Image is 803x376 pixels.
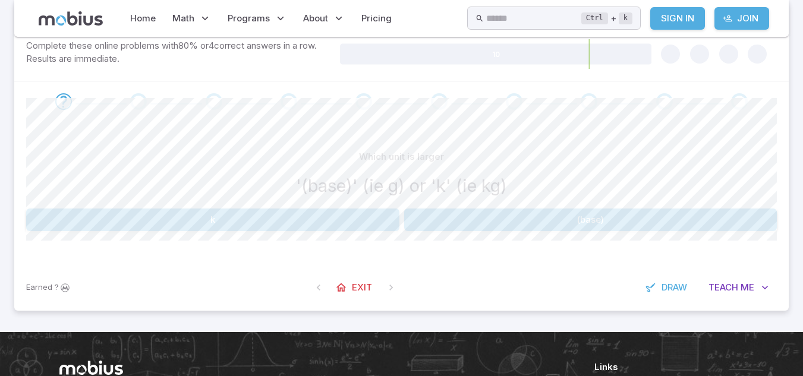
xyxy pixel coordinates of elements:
[303,12,328,25] span: About
[26,39,338,65] p: Complete these online problems with 80 % or 4 correct answers in a row. Results are immediate.
[26,282,52,293] span: Earned
[26,208,399,231] button: k
[581,11,632,26] div: +
[130,93,147,110] div: Go to the next question
[172,12,194,25] span: Math
[639,276,695,299] button: Draw
[355,93,372,110] div: Go to the next question
[506,93,522,110] div: Go to the next question
[206,93,222,110] div: Go to the next question
[619,12,632,24] kbd: k
[714,7,769,30] a: Join
[404,208,777,231] button: (base)
[228,12,270,25] span: Programs
[581,12,608,24] kbd: Ctrl
[281,93,297,110] div: Go to the next question
[731,93,748,110] div: Go to the next question
[656,93,673,110] div: Go to the next question
[308,277,329,298] span: On First Question
[127,5,159,32] a: Home
[329,276,380,299] a: Exit
[650,7,705,30] a: Sign In
[581,93,597,110] div: Go to the next question
[26,282,71,293] p: Sign In to earn Mobius dollars
[708,281,738,294] span: Teach
[380,277,402,298] span: On Latest Question
[594,361,744,374] h6: Links
[352,281,372,294] span: Exit
[55,93,72,110] div: Go to the next question
[359,150,444,163] p: Which unit is larger
[296,173,507,199] h3: '(base)' (ie g) or 'k' (ie kg)
[358,5,395,32] a: Pricing
[431,93,448,110] div: Go to the next question
[741,281,754,294] span: Me
[55,282,59,293] span: ?
[700,276,777,299] button: TeachMe
[662,281,687,294] span: Draw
